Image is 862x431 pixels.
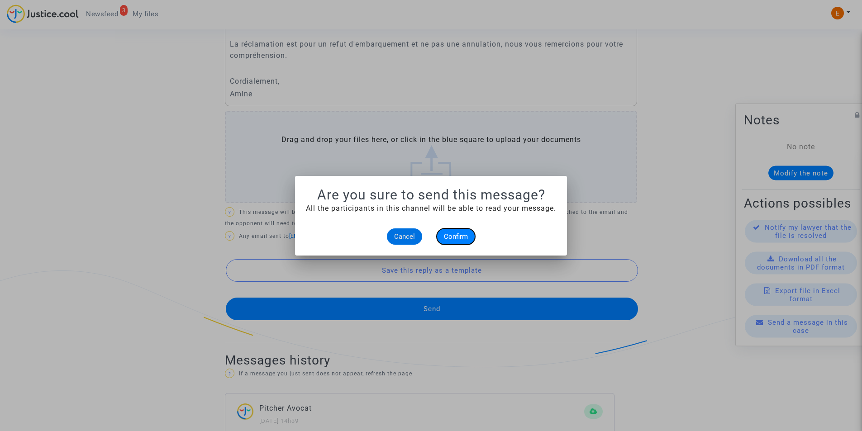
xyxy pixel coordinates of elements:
[444,232,468,241] span: Confirm
[437,228,475,245] button: Confirm
[306,204,556,213] span: All the participants in this channel will be able to read your message.
[394,232,415,241] span: Cancel
[387,228,422,245] button: Cancel
[306,187,556,203] h1: Are you sure to send this message?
